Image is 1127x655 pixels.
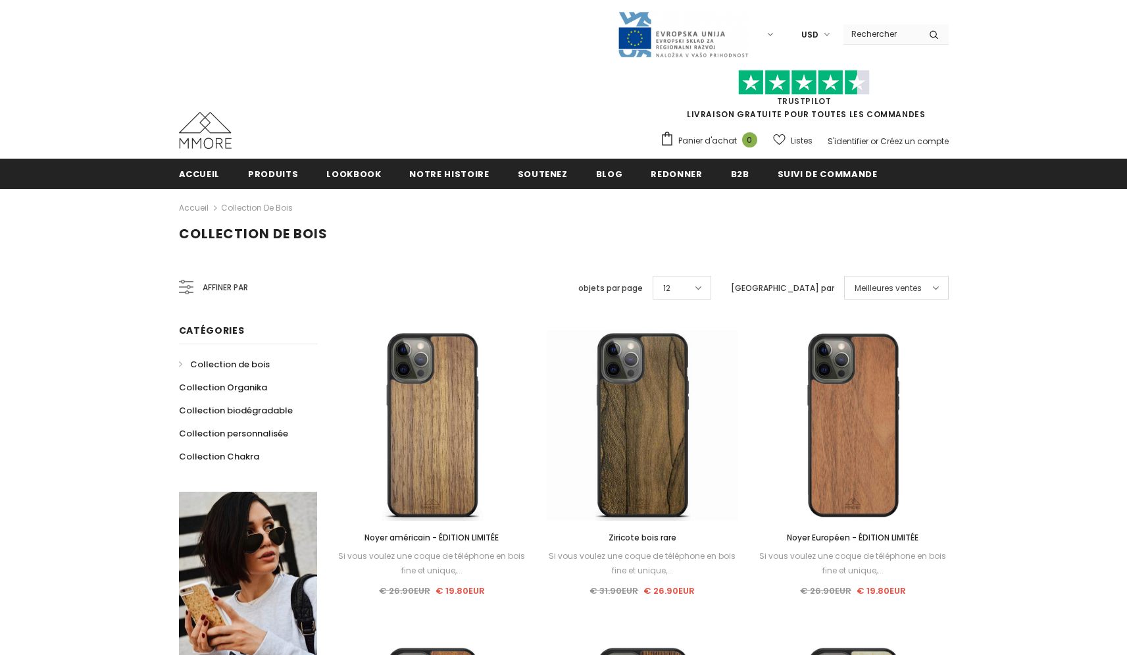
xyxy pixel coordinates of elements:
[248,168,298,180] span: Produits
[731,168,749,180] span: B2B
[596,168,623,180] span: Blog
[731,282,834,295] label: [GEOGRAPHIC_DATA] par
[179,200,209,216] a: Accueil
[326,159,381,188] a: Lookbook
[778,159,878,188] a: Suivi de commande
[651,168,702,180] span: Redonner
[828,136,868,147] a: S'identifier
[578,282,643,295] label: objets par page
[179,404,293,417] span: Collection biodégradable
[179,399,293,422] a: Collection biodégradable
[660,131,764,151] a: Panier d'achat 0
[609,532,676,543] span: Ziricote bois rare
[179,376,267,399] a: Collection Organika
[643,585,695,597] span: € 26.90EUR
[738,70,870,95] img: Faites confiance aux étoiles pilotes
[843,24,919,43] input: Search Site
[589,585,638,597] span: € 31.90EUR
[518,159,568,188] a: soutenez
[409,159,489,188] a: Notre histoire
[547,549,738,578] div: Si vous voulez une coque de téléphone en bois fine et unique,...
[787,532,918,543] span: Noyer Européen - ÉDITION LIMITÉE
[179,224,328,243] span: Collection de bois
[364,532,499,543] span: Noyer américain - ÉDITION LIMITÉE
[248,159,298,188] a: Produits
[870,136,878,147] span: or
[179,450,259,463] span: Collection Chakra
[179,159,220,188] a: Accueil
[855,282,922,295] span: Meilleures ventes
[663,282,670,295] span: 12
[409,168,489,180] span: Notre histoire
[179,168,220,180] span: Accueil
[179,324,245,337] span: Catégories
[190,358,270,371] span: Collection de bois
[436,585,485,597] span: € 19.80EUR
[518,168,568,180] span: soutenez
[179,422,288,445] a: Collection personnalisée
[221,202,293,213] a: Collection de bois
[757,549,948,578] div: Si vous voulez une coque de téléphone en bois fine et unique,...
[326,168,381,180] span: Lookbook
[773,129,813,152] a: Listes
[731,159,749,188] a: B2B
[379,585,430,597] span: € 26.90EUR
[337,531,528,545] a: Noyer américain - ÉDITION LIMITÉE
[203,280,248,295] span: Affiner par
[337,549,528,578] div: Si vous voulez une coque de téléphone en bois fine et unique,...
[179,445,259,468] a: Collection Chakra
[742,132,757,147] span: 0
[791,134,813,147] span: Listes
[547,531,738,545] a: Ziricote bois rare
[778,168,878,180] span: Suivi de commande
[596,159,623,188] a: Blog
[179,353,270,376] a: Collection de bois
[617,28,749,39] a: Javni Razpis
[857,585,906,597] span: € 19.80EUR
[880,136,949,147] a: Créez un compte
[678,134,737,147] span: Panier d'achat
[777,95,832,107] a: TrustPilot
[800,585,851,597] span: € 26.90EUR
[801,28,818,41] span: USD
[179,427,288,440] span: Collection personnalisée
[651,159,702,188] a: Redonner
[757,531,948,545] a: Noyer Européen - ÉDITION LIMITÉE
[179,381,267,394] span: Collection Organika
[617,11,749,59] img: Javni Razpis
[179,112,232,149] img: Cas MMORE
[660,76,949,120] span: LIVRAISON GRATUITE POUR TOUTES LES COMMANDES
